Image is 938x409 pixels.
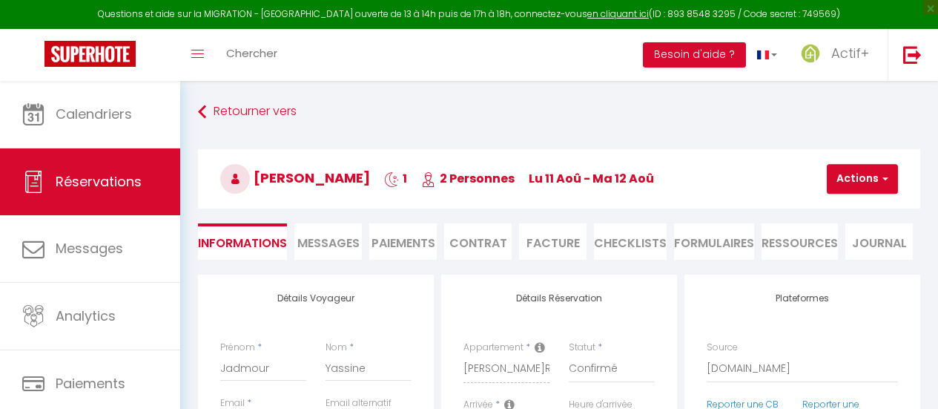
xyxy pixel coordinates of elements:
h4: Détails Voyageur [220,293,412,304]
label: Nom [326,341,347,355]
a: Chercher [215,29,288,81]
a: ... Actif+ [788,29,888,81]
li: Journal [845,223,913,260]
label: Statut [569,341,595,355]
span: Messages [56,239,123,258]
img: logout [903,45,922,64]
label: Prénom [220,341,255,355]
li: Ressources [762,223,838,260]
a: en cliquant ici [587,7,649,20]
span: lu 11 Aoû - ma 12 Aoû [529,170,654,187]
li: Contrat [444,223,512,260]
span: Calendriers [56,105,132,123]
span: Réservations [56,172,142,191]
li: CHECKLISTS [594,223,667,260]
h4: Plateformes [707,293,898,304]
li: Informations [198,223,287,260]
a: Retourner vers [198,99,920,125]
label: Appartement [463,341,524,355]
li: Paiements [369,223,437,260]
button: Actions [827,164,898,194]
span: Analytics [56,307,116,325]
img: Super Booking [44,41,136,67]
span: Paiements [56,374,125,393]
span: 2 Personnes [421,170,515,187]
span: Chercher [226,45,277,61]
h4: Détails Réservation [463,293,655,304]
li: Facture [519,223,587,260]
span: Messages [297,235,360,252]
li: FORMULAIRES [674,223,754,260]
span: Actif+ [831,44,869,62]
img: ... [799,42,822,65]
iframe: LiveChat chat widget [876,347,938,409]
span: 1 [384,170,407,187]
label: Source [707,341,738,355]
span: [PERSON_NAME] [220,168,370,187]
button: Besoin d'aide ? [643,42,746,68]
